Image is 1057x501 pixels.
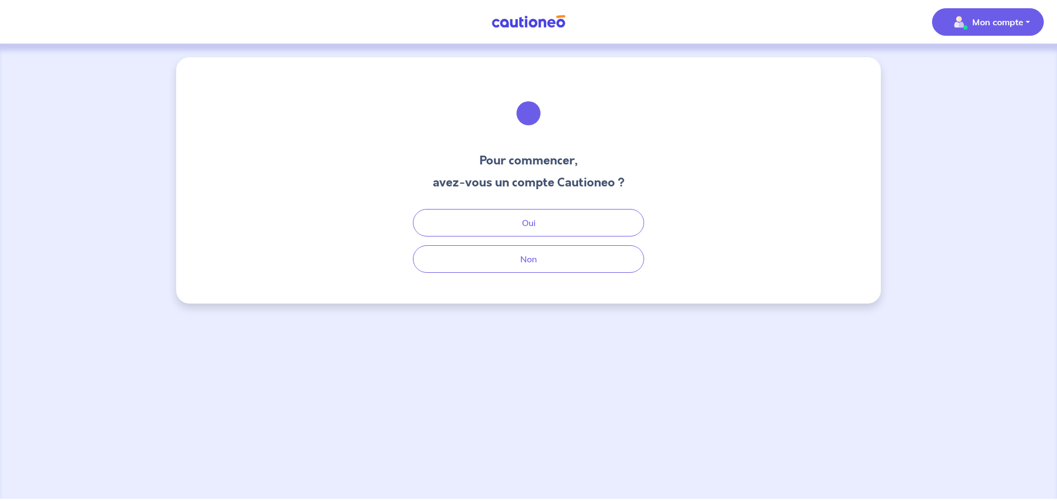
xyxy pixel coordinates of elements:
img: illu_account_valid_menu.svg [950,13,968,31]
button: illu_account_valid_menu.svgMon compte [932,8,1044,36]
h3: Pour commencer, [433,152,625,169]
h3: avez-vous un compte Cautioneo ? [433,174,625,191]
p: Mon compte [972,15,1023,29]
button: Oui [413,209,644,236]
button: Non [413,245,644,273]
img: illu_welcome.svg [499,84,558,143]
img: Cautioneo [487,15,570,29]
